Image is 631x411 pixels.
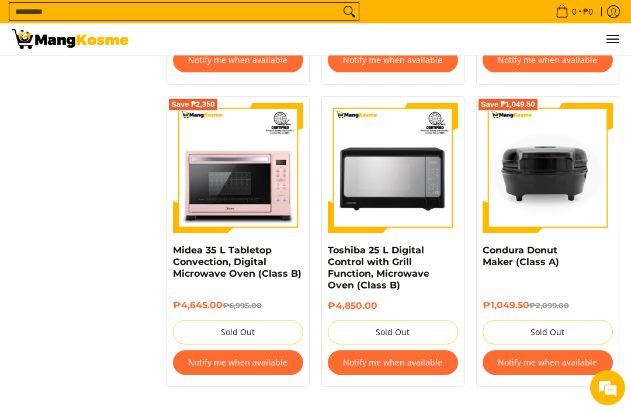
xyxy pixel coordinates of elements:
[328,300,458,312] h6: ₱4,850.00
[483,48,613,72] button: Notify me when available
[223,301,262,310] del: ₱6,995.00
[340,3,359,20] button: Search
[481,101,535,108] span: Save ₱1,049.50
[25,128,204,246] span: We are offline. Please leave us a message.
[140,23,619,55] nav: Main Menu
[483,103,613,233] img: Condura Donut Maker (Class A)
[328,320,458,344] button: Sold Out
[328,103,458,233] img: Toshiba 25 L Digital Control with Grill Function, Microwave Oven (Class B)
[328,245,429,291] a: Toshiba 25 L Digital Control with Grill Function, Microwave Oven (Class B)
[171,101,215,108] span: Save ₱2,350
[61,65,196,81] div: Leave a message
[570,8,578,16] span: 0
[328,350,458,375] button: Notify me when available
[173,245,301,279] a: Midea 35 L Tabletop Convection, Digital Microwave Oven (Class B)
[552,5,597,18] span: •
[173,299,303,312] h6: ₱4,645.00
[483,245,559,267] a: Condura Donut Maker (Class A)
[483,299,613,312] h6: ₱1,049.50
[6,281,223,322] textarea: Type your message and click 'Submit'
[483,350,613,375] button: Notify me when available
[171,322,212,337] em: Submit
[529,301,569,310] del: ₱2,099.00
[328,48,458,72] button: Notify me when available
[173,320,303,344] button: Sold Out
[483,320,613,344] button: Sold Out
[192,6,220,34] div: Minimize live chat window
[605,23,619,55] button: Menu
[12,29,129,49] img: Small Appliances l Mang Kosme: Home Appliances Warehouse Sale | Page 2
[173,103,303,233] img: Midea 35 L Tabletop Convection, Digital Microwave Oven (Class B)
[140,23,619,55] ul: Customer Navigation
[173,48,303,72] button: Notify me when available
[581,8,595,16] span: ₱0
[173,350,303,375] button: Notify me when available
